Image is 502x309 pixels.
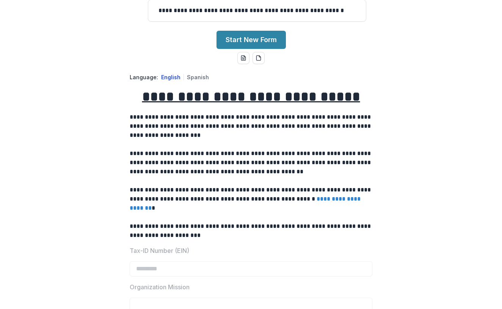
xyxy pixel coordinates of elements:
p: Language: [130,73,158,81]
button: English [161,74,180,80]
p: Tax-ID Number (EIN) [130,246,189,255]
button: Spanish [187,74,209,80]
p: Organization Mission [130,282,190,292]
button: word-download [237,52,249,64]
button: pdf-download [253,52,265,64]
button: Start New Form [216,31,286,49]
